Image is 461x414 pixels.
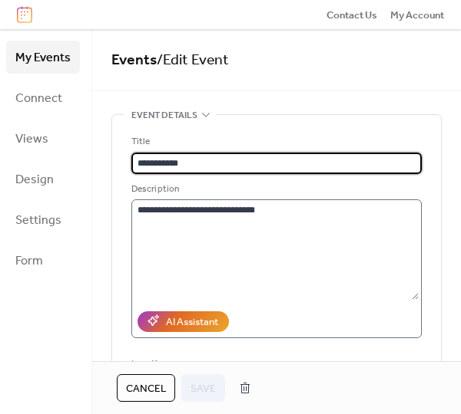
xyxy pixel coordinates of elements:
a: Form [6,244,80,277]
span: Event details [131,108,197,123]
a: My Account [390,7,444,22]
div: Location [131,356,419,372]
a: Events [111,46,157,74]
span: Form [15,249,43,273]
a: My Events [6,41,80,74]
img: logo [17,6,32,23]
a: Design [6,163,80,195]
span: Cancel [126,381,166,396]
a: Views [6,122,80,155]
span: My Events [15,46,71,70]
button: Cancel [117,374,175,402]
span: Design [15,168,54,192]
span: Connect [15,87,62,110]
a: Connect [6,81,80,114]
span: / Edit Event [157,46,229,74]
div: Description [131,182,419,197]
span: Settings [15,209,61,232]
span: Views [15,127,48,151]
button: AI Assistant [138,311,229,331]
span: My Account [390,8,444,23]
div: Title [131,134,419,149]
a: Contact Us [327,7,377,22]
span: Contact Us [327,8,377,23]
a: Settings [6,203,80,236]
div: AI Assistant [166,314,218,330]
